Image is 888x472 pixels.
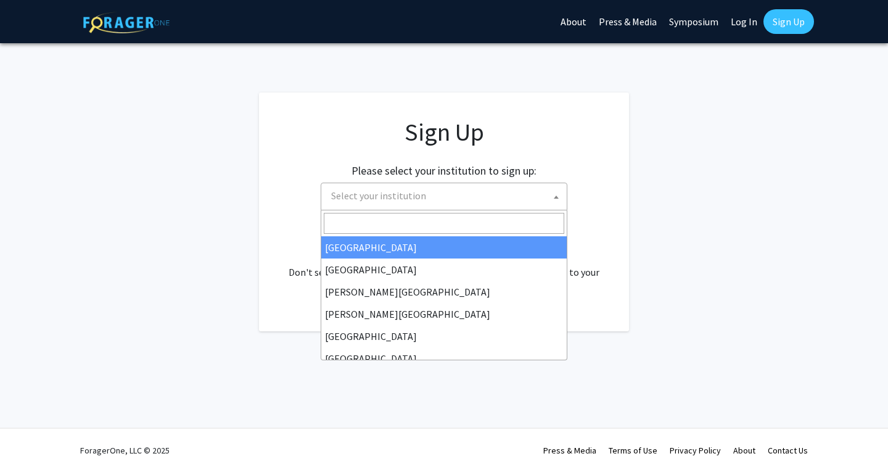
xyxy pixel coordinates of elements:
[321,259,567,281] li: [GEOGRAPHIC_DATA]
[324,213,564,234] input: Search
[768,445,808,456] a: Contact Us
[321,236,567,259] li: [GEOGRAPHIC_DATA]
[284,117,604,147] h1: Sign Up
[321,303,567,325] li: [PERSON_NAME][GEOGRAPHIC_DATA]
[763,9,814,34] a: Sign Up
[80,429,170,472] div: ForagerOne, LLC © 2025
[83,12,170,33] img: ForagerOne Logo
[321,347,567,370] li: [GEOGRAPHIC_DATA]
[670,445,721,456] a: Privacy Policy
[331,189,426,202] span: Select your institution
[326,183,567,209] span: Select your institution
[351,164,536,178] h2: Please select your institution to sign up:
[284,235,604,294] div: Already have an account? . Don't see your institution? about bringing ForagerOne to your institut...
[321,281,567,303] li: [PERSON_NAME][GEOGRAPHIC_DATA]
[733,445,755,456] a: About
[609,445,657,456] a: Terms of Use
[9,416,52,463] iframe: Chat
[321,325,567,347] li: [GEOGRAPHIC_DATA]
[543,445,596,456] a: Press & Media
[321,183,567,210] span: Select your institution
